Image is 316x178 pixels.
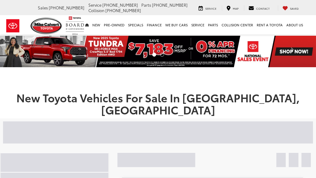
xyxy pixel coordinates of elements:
[206,15,220,35] a: Parts
[88,2,101,8] span: Service
[278,5,303,11] a: My Saved Vehicles
[83,15,91,35] a: Home
[255,15,285,35] a: Rent a Toyota
[194,5,221,11] a: Service
[2,16,24,36] img: Toyota
[163,15,189,35] a: WE BUY CARS
[126,15,145,35] a: Specials
[49,5,84,10] span: [PHONE_NUMBER]
[102,2,138,8] span: [PHONE_NUMBER]
[189,15,206,35] a: Service
[205,6,216,10] span: Service
[220,15,255,35] a: Collision Center
[102,15,126,35] a: Pre-Owned
[141,2,151,8] span: Parts
[244,5,274,11] a: Contact
[285,15,305,35] a: About Us
[256,6,270,10] span: Contact
[152,2,188,8] span: [PHONE_NUMBER]
[105,8,141,13] span: [PHONE_NUMBER]
[233,6,239,10] span: Map
[91,15,102,35] a: New
[88,8,104,13] span: Collision
[38,5,48,10] span: Sales
[222,5,243,11] a: Map
[145,15,163,35] a: Finance
[290,6,299,10] span: Saved
[31,18,63,34] img: Mike Calvert Toyota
